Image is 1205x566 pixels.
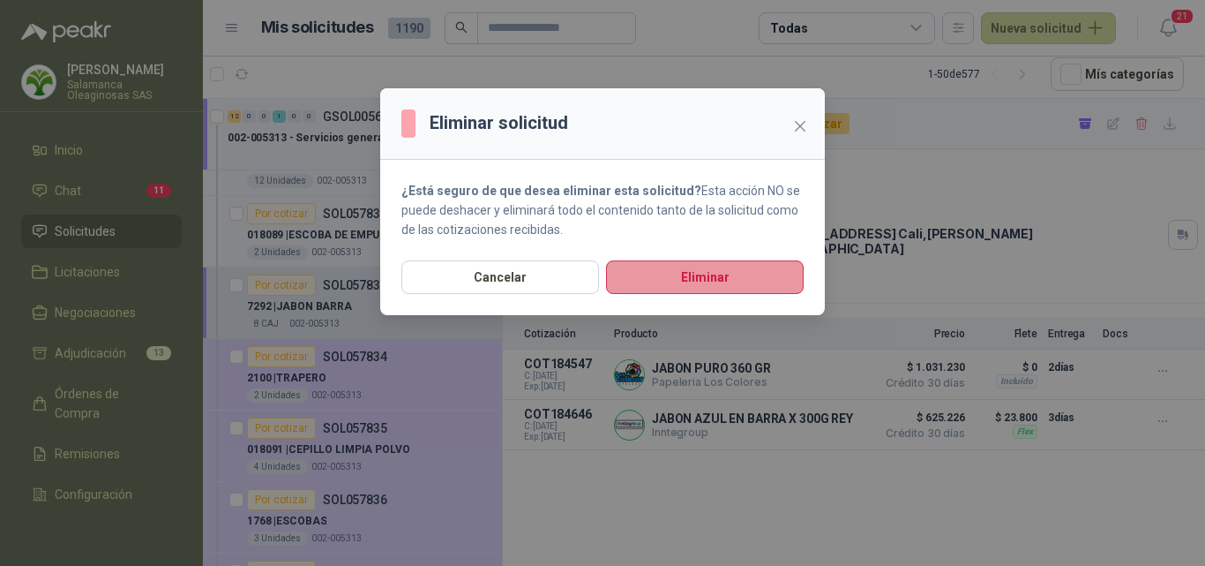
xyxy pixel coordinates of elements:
button: Eliminar [606,260,804,294]
h3: Eliminar solicitud [430,109,568,137]
button: Cancelar [401,260,599,294]
button: Close [786,112,814,140]
p: Esta acción NO se puede deshacer y eliminará todo el contenido tanto de la solicitud como de las ... [401,181,804,239]
strong: ¿Está seguro de que desea eliminar esta solicitud? [401,184,701,198]
span: close [793,119,807,133]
